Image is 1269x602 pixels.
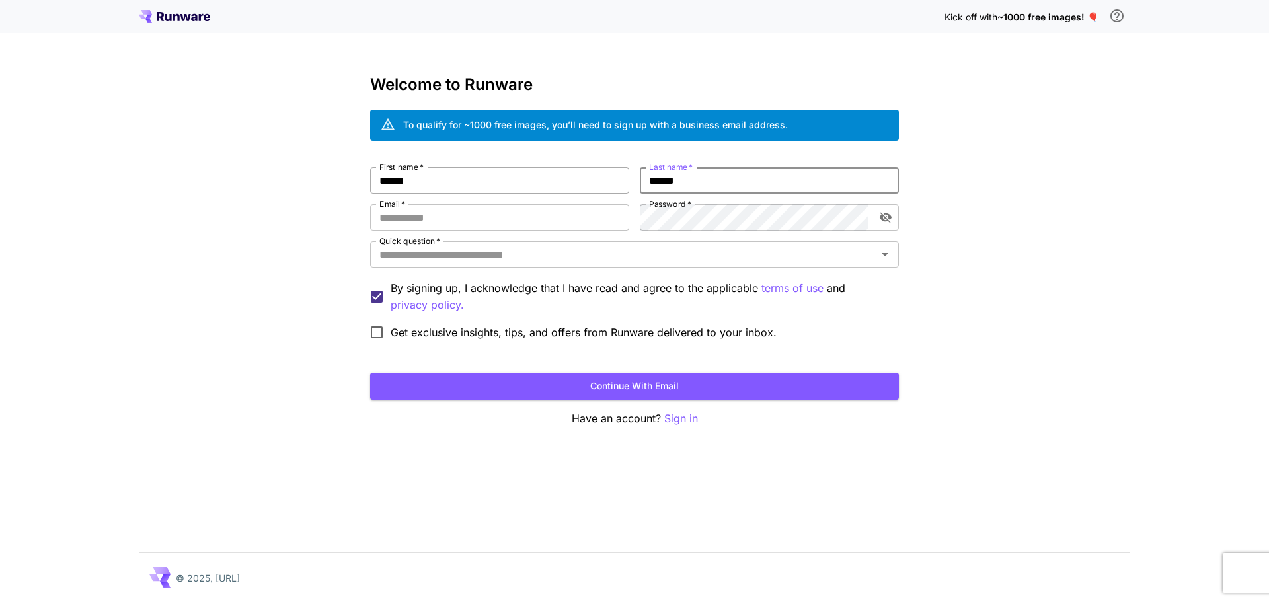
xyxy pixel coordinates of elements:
button: In order to qualify for free credit, you need to sign up with a business email address and click ... [1104,3,1130,29]
button: By signing up, I acknowledge that I have read and agree to the applicable and privacy policy. [761,280,824,297]
label: Last name [649,161,693,172]
p: By signing up, I acknowledge that I have read and agree to the applicable and [391,280,888,313]
button: Open [876,245,894,264]
h3: Welcome to Runware [370,75,899,94]
span: ~1000 free images! 🎈 [997,11,1098,22]
span: Kick off with [944,11,997,22]
label: Password [649,198,691,209]
p: Have an account? [370,410,899,427]
button: toggle password visibility [874,206,898,229]
p: terms of use [761,280,824,297]
label: Quick question [379,235,440,246]
button: Continue with email [370,373,899,400]
p: privacy policy. [391,297,464,313]
button: By signing up, I acknowledge that I have read and agree to the applicable terms of use and [391,297,464,313]
label: Email [379,198,405,209]
div: To qualify for ~1000 free images, you’ll need to sign up with a business email address. [403,118,788,132]
button: Sign in [664,410,698,427]
span: Get exclusive insights, tips, and offers from Runware delivered to your inbox. [391,324,777,340]
label: First name [379,161,424,172]
p: © 2025, [URL] [176,571,240,585]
